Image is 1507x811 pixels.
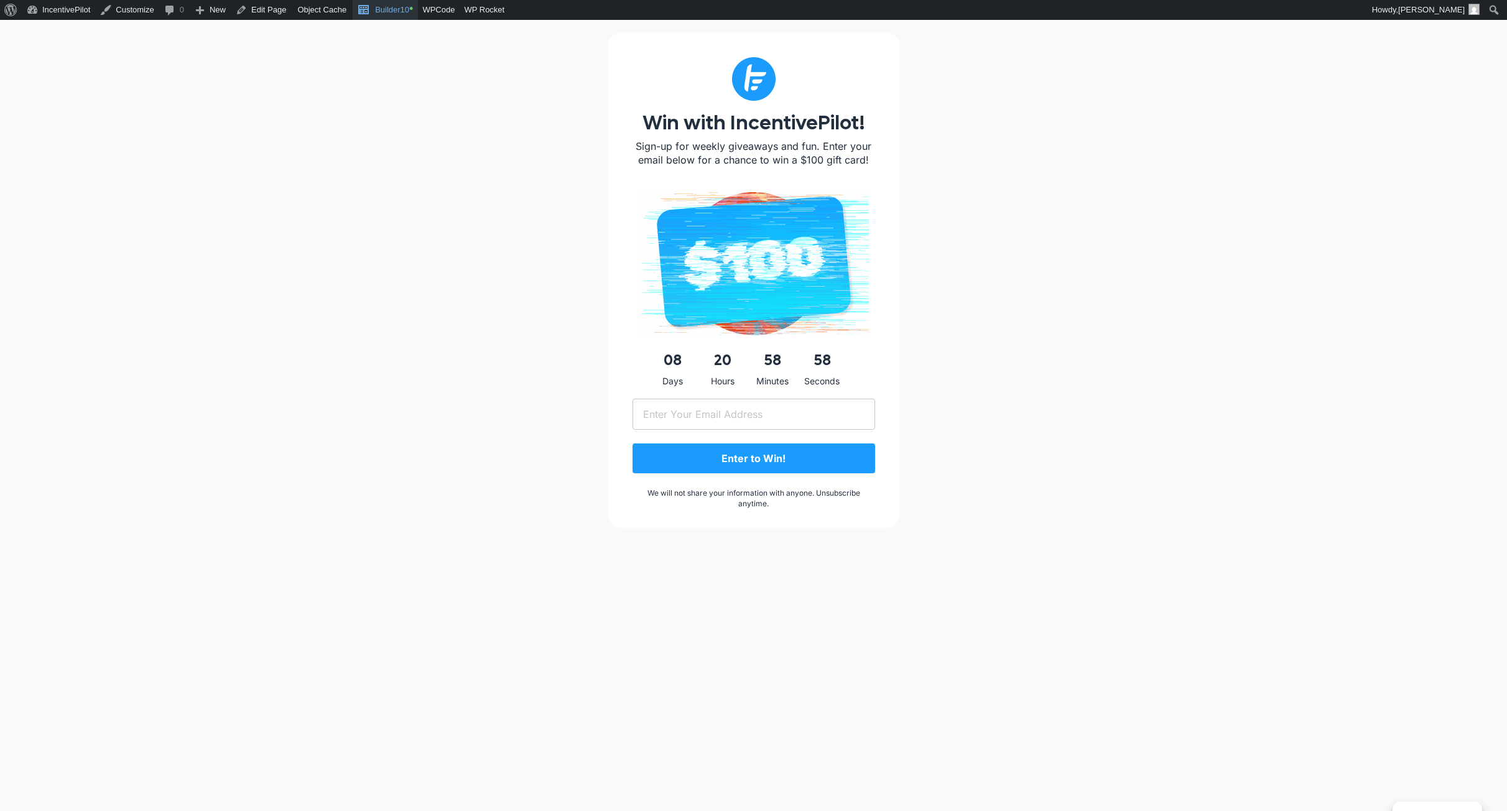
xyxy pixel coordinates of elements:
[633,443,875,473] input: Enter to Win!
[1398,5,1465,14] span: [PERSON_NAME]
[633,488,875,509] p: We will not share your information with anyone. Unsubscribe anytime.
[648,374,698,389] div: Days
[648,348,698,374] span: 08
[409,2,413,15] span: •
[633,399,875,430] input: Enter Your Email Address
[639,192,869,335] img: glitched-gift-card
[732,57,776,101] img: Subtract
[698,374,748,389] div: Hours
[633,113,875,133] h1: Win with IncentivePilot!
[797,348,847,374] span: 58
[698,348,748,374] span: 20
[633,139,875,167] p: Sign-up for weekly giveaways and fun. Enter your email below for a chance to win a $100 gift card!
[748,348,797,374] span: 58
[748,374,797,389] div: Minutes
[797,374,847,389] div: Seconds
